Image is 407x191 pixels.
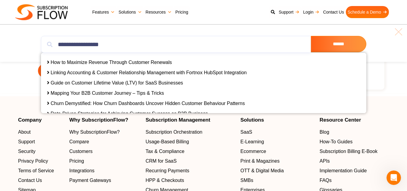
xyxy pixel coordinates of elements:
span: FAQs [320,177,332,184]
span: HPP & Checkouts [146,177,184,184]
a: Guide on Customer Lifetime Value (LTV) for SaaS Businesses [51,80,183,85]
h4: Subscription Management [146,117,234,123]
span: Implementation Guide [320,167,367,174]
span: OTT & Digital Media [240,167,284,174]
span: Support [18,138,35,145]
span: Customers [69,148,92,155]
a: CRM for SaaS [146,158,234,165]
a: FAQs [320,177,389,184]
a: Churn Demystified: How Churn Dashboards Uncover Hidden Customer Behaviour Patterns [51,101,245,106]
a: How-To Guides [320,138,389,145]
span: SMBs [240,177,253,184]
a: Security [18,148,63,155]
span: Compare [69,138,89,145]
span: Usage-Based Billing [146,138,189,145]
a: Customers [69,148,139,155]
h4: Solutions [240,117,314,123]
span: SaaS [240,129,252,136]
a: Ecommerce [240,148,314,155]
a: Compare [69,138,139,145]
a: Tax & Compliance [146,148,234,155]
span: CRM for SaaS [146,158,177,165]
a: About [18,129,63,136]
iframe: Intercom live chat [387,170,401,185]
span: Security [18,148,36,155]
a: Features [90,6,117,18]
a: Recurring Payments [146,167,234,174]
span: Contact Us [18,177,42,184]
a: Contact Us [18,177,63,184]
a: SaaS [240,129,314,136]
a: Mapping Your B2B Customer Journey – Tips & Tricks [51,91,164,96]
a: Resources [144,6,174,18]
span: How-To Guides [320,138,352,145]
span: Pricing [69,158,84,165]
a: Contact Us [321,6,346,18]
a: Schedule a Demo [38,64,98,78]
span: Blog [320,129,329,136]
a: Privacy Policy [18,158,63,165]
a: Print & Magazines [240,158,314,165]
span: E-Learning [240,138,264,145]
img: Subscriptionflow [15,4,68,20]
h4: Resource Center [320,117,389,123]
a: Linking Accounting & Customer Relationship Management with Fortnox HubSpot Integration [51,70,247,75]
span: Integrations [69,167,95,174]
span: Tax & Compliance [146,148,184,155]
span: Ecommerce [240,148,266,155]
span: Terms of Service [18,167,54,174]
a: Integrations [69,167,139,174]
span: Payment Gateways [69,177,111,184]
a: How to Maximize Revenue Through Customer Renewals [51,60,172,65]
h4: Company [18,117,63,123]
a: Login [301,6,321,18]
span: Recurring Payments [146,167,189,174]
span: Subscription Billing E-Book [320,148,377,155]
a: OTT & Digital Media [240,167,314,174]
span: Subscription Orchestration [146,129,202,136]
a: HPP & Checkouts [146,177,234,184]
a: Support [277,6,301,18]
span: Privacy Policy [18,158,48,165]
a: Subscription Billing E-Book [320,148,389,155]
a: Terms of Service [18,167,63,174]
a: APIs [320,158,389,165]
a: Why SubscriptionFlow? [69,129,139,136]
a: Payment Gateways [69,177,139,184]
span: Why SubscriptionFlow? [69,129,120,136]
a: Solutions [117,6,144,18]
a: Schedule a Demo [346,6,389,18]
a: SMBs [240,177,314,184]
a: Data-Driven Strategies for Achieving Customer Success as B2B Business [51,111,208,116]
a: Usage-Based Billing [146,138,234,145]
a: Pricing [69,158,139,165]
a: Subscription Orchestration [146,129,234,136]
span: APIs [320,158,330,165]
a: Pricing [174,6,190,18]
a: Blog [320,129,389,136]
span: Print & Magazines [240,158,280,165]
span: About [18,129,31,136]
a: Implementation Guide [320,167,389,174]
h4: Why SubscriptionFlow? [69,117,139,123]
a: E-Learning [240,138,314,145]
a: Support [18,138,63,145]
